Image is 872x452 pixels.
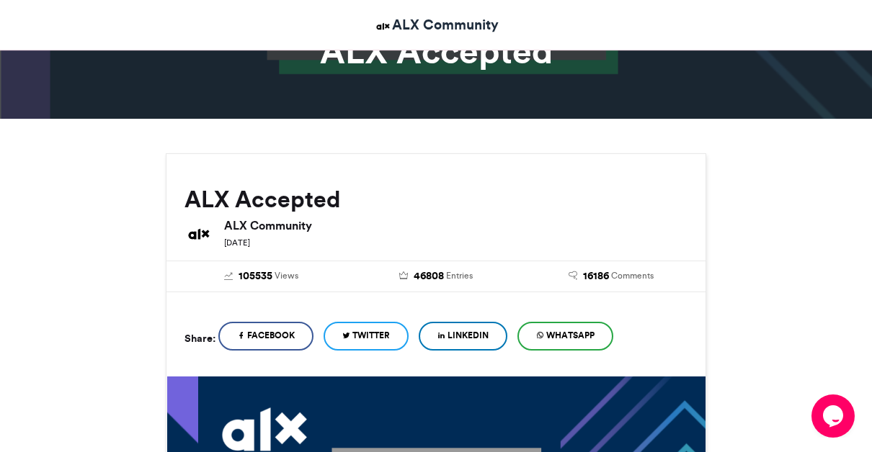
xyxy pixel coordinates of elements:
[448,329,489,342] span: LinkedIn
[374,14,499,35] a: ALX Community
[184,186,688,212] h2: ALX Accepted
[446,269,473,282] span: Entries
[224,238,250,248] small: [DATE]
[360,268,513,284] a: 46808 Entries
[275,269,298,282] span: Views
[534,268,688,284] a: 16186 Comments
[184,268,338,284] a: 105535 Views
[247,329,295,342] span: Facebook
[224,220,688,231] h6: ALX Community
[184,220,213,248] img: ALX Community
[324,322,409,351] a: Twitter
[583,268,609,284] span: 16186
[218,322,313,351] a: Facebook
[811,394,858,438] iframe: chat widget
[517,322,613,351] a: WhatsApp
[184,329,215,348] h5: Share:
[239,268,272,284] span: 105535
[414,268,444,284] span: 46808
[419,322,507,351] a: LinkedIn
[546,329,595,342] span: WhatsApp
[352,329,390,342] span: Twitter
[374,17,392,35] img: ALX Community
[36,34,836,68] h1: ALX Accepted
[611,269,654,282] span: Comments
